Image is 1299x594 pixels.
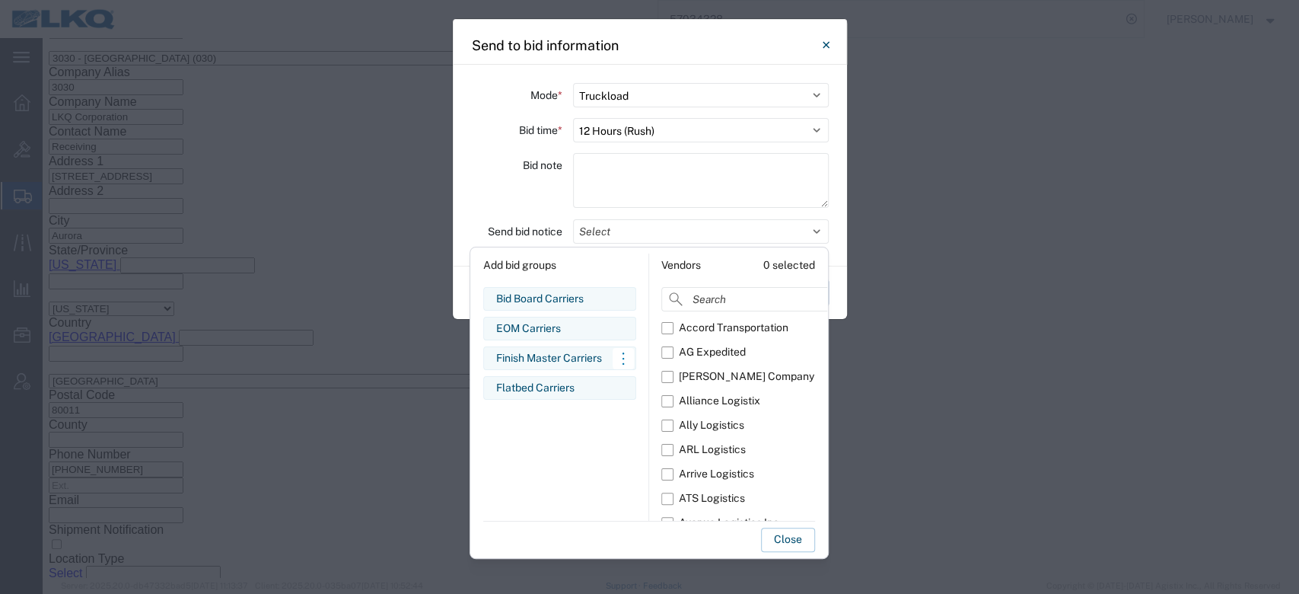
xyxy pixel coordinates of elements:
[519,118,562,142] label: Bid time
[496,291,623,307] div: Bid Board Carriers
[763,257,815,273] div: 0 selected
[573,219,829,244] button: Select
[488,219,562,244] label: Send bid notice
[530,83,562,107] label: Mode
[811,30,842,60] button: Close
[523,153,562,177] label: Bid note
[661,257,701,273] div: Vendors
[661,287,896,311] input: Search
[483,254,636,278] div: Add bid groups
[472,35,619,56] h4: Send to bid information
